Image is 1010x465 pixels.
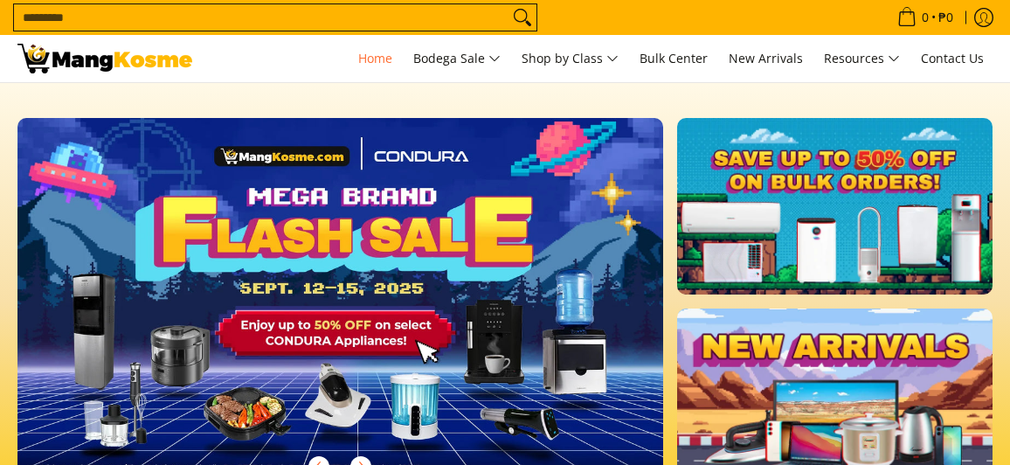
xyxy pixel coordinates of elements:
nav: Main Menu [210,35,993,82]
a: Shop by Class [513,35,627,82]
span: New Arrivals [729,50,803,66]
span: Bulk Center [640,50,708,66]
a: Home [349,35,401,82]
a: Bodega Sale [405,35,509,82]
img: Mang Kosme: Your Home Appliances Warehouse Sale Partner! [17,44,192,73]
a: Bulk Center [631,35,716,82]
button: Search [508,4,536,31]
span: Bodega Sale [413,48,501,70]
span: ₱0 [936,11,956,24]
a: Resources [815,35,909,82]
a: Contact Us [912,35,993,82]
span: Home [358,50,392,66]
span: Shop by Class [522,48,619,70]
span: Contact Us [921,50,984,66]
span: 0 [919,11,931,24]
span: Resources [824,48,900,70]
a: New Arrivals [720,35,812,82]
span: • [892,8,958,27]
